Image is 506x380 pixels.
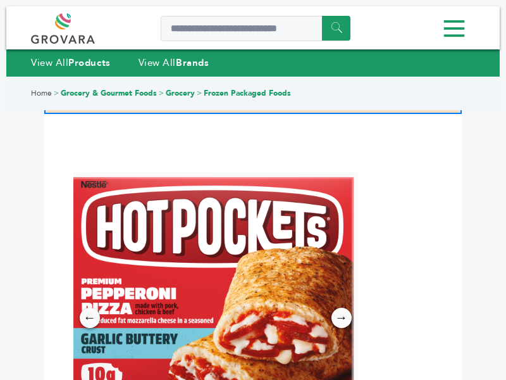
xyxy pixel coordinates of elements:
[176,56,209,69] strong: Brands
[61,88,157,98] a: Grocery & Gourmet Foods
[31,15,475,43] div: Menu
[139,56,209,69] a: View AllBrands
[197,88,202,98] span: >
[331,308,352,328] div: →
[31,88,52,98] a: Home
[159,88,164,98] span: >
[204,88,291,98] a: Frozen Packaged Foods
[161,16,350,41] input: Search a product or brand...
[80,308,100,328] div: ←
[31,56,111,69] a: View AllProducts
[68,56,110,69] strong: Products
[166,88,195,98] a: Grocery
[54,88,59,98] span: >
